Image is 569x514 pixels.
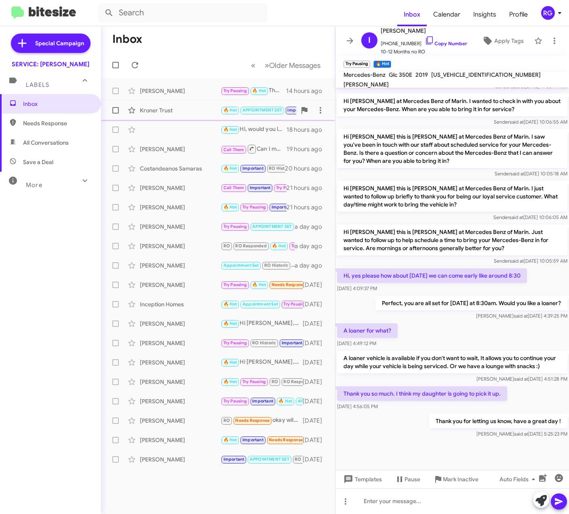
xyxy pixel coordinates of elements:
[467,3,503,26] span: Insights
[272,282,306,287] span: Needs Response
[493,472,545,487] button: Auto Fields
[295,457,318,462] span: RO Historic
[223,107,237,113] span: 🔥 Hot
[242,166,263,171] span: Important
[269,166,293,171] span: RO Historic
[344,71,386,78] span: Mercedes-Benz
[221,338,303,348] div: Hi [PERSON_NAME], just following up regarding your service. Since you still have your Pre-Paid Ma...
[223,398,247,404] span: Try Pausing
[335,472,388,487] button: Templates
[252,224,292,229] span: APPOINTMENT SET
[342,472,382,487] span: Templates
[405,472,420,487] span: Pause
[221,416,303,425] div: okay will do thank you
[429,414,567,428] p: Thank you for letting us know, have a great day !
[510,171,525,177] span: said at
[112,33,142,46] h1: Inbox
[295,242,329,250] div: a day ago
[283,301,307,307] span: Try Pausing
[415,71,428,78] span: 2019
[221,144,287,154] div: Can I make an appointment for you ?
[499,472,538,487] span: Auto Fields
[223,437,237,442] span: 🔥 Hot
[221,202,287,212] div: That's great. Thanks.
[368,34,371,47] span: I
[242,301,278,307] span: Appointment Set
[223,457,244,462] span: Important
[269,61,320,70] span: Older Messages
[287,107,308,113] span: Important
[223,224,247,229] span: Try Pausing
[140,261,221,270] div: [PERSON_NAME]
[425,40,467,46] a: Copy Number
[221,183,287,192] div: Hi [PERSON_NAME], we have a driver outside waiting for you. Thank you.
[295,261,329,270] div: a day ago
[223,127,237,132] span: 🔥 Hot
[510,119,524,125] span: said at
[283,379,314,384] span: RO Responded
[140,145,221,153] div: [PERSON_NAME]
[381,48,467,56] span: 10-12 Months no RO
[223,301,237,307] span: 🔥 Hot
[272,204,293,210] span: Important
[494,258,567,264] span: Sender [DATE] 10:05:59 AM
[221,86,286,95] div: Thank you for letting us know, have a great day !
[223,243,230,249] span: RO
[140,87,221,95] div: [PERSON_NAME]
[389,71,412,78] span: Glc 350E
[476,313,567,319] span: [PERSON_NAME] [DATE] 4:39:25 PM
[303,397,329,405] div: [DATE]
[223,147,244,152] span: Call Them
[140,184,221,192] div: [PERSON_NAME]
[337,386,507,401] p: Thank you so much. I think my daughter is going to pick it up.
[223,418,230,423] span: RO
[534,6,560,20] button: RG
[221,319,303,328] div: Hi [PERSON_NAME], just following back up if you wanted to schedule an appointment ?
[221,358,303,367] div: Hi [PERSON_NAME], I completely understand about the distance. To make it easier, we can send some...
[388,472,427,487] button: Pause
[140,397,221,405] div: [PERSON_NAME]
[242,204,266,210] span: Try Pausing
[431,71,541,78] span: [US_VEHICLE_IDENTIFICATION_NUMBER]
[373,61,391,68] small: 🔥 Hot
[337,285,377,291] span: [DATE] 4:09:37 PM
[140,223,221,231] div: [PERSON_NAME]
[235,418,270,423] span: Needs Response
[427,472,485,487] button: Mark Inactive
[221,377,303,386] div: I'm glad to hear that you had a positive experience with our service department! If you need to s...
[303,300,329,308] div: [DATE]
[223,360,237,365] span: 🔥 Hot
[26,81,49,88] span: Labels
[140,320,221,328] div: [PERSON_NAME]
[251,60,255,70] span: «
[221,125,287,134] div: Hi, would you like to come in [DATE]?
[337,340,376,346] span: [DATE] 4:49:12 PM
[223,340,247,345] span: Try Pausing
[264,263,288,268] span: RO Historic
[427,3,467,26] a: Calendar
[541,6,555,20] div: RG
[337,225,567,255] p: Hi [PERSON_NAME] this is [PERSON_NAME] at Mercedes Benz of Marin. Just wanted to follow up to hel...
[252,282,266,287] span: 🔥 Hot
[443,472,478,487] span: Mark Inactive
[303,455,329,463] div: [DATE]
[287,203,329,211] div: 21 hours ago
[287,184,329,192] div: 21 hours ago
[250,185,271,190] span: Important
[242,107,282,113] span: APPOINTMENT SET
[344,81,389,88] span: [PERSON_NAME]
[221,299,303,309] div: Đã thích “You're welcome! If you need anything else , just let me know. Have a great day!”
[140,281,221,289] div: [PERSON_NAME]
[303,339,329,347] div: [DATE]
[221,241,295,251] div: Sounds good!
[221,280,303,289] div: Great
[337,129,567,168] p: Hi [PERSON_NAME] this is [PERSON_NAME] at Mercedes Benz of Marin. I saw you've been in touch with...
[221,261,295,270] div: I went ahead and checked your service history, and it’s been over 12 months since your last visit...
[246,57,260,74] button: Previous
[337,403,378,409] span: [DATE] 4:56:05 PM
[140,164,221,173] div: Costandeanos Samaras
[476,431,567,437] span: [PERSON_NAME] [DATE] 5:25:23 PM
[26,181,42,189] span: More
[140,203,221,211] div: [PERSON_NAME]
